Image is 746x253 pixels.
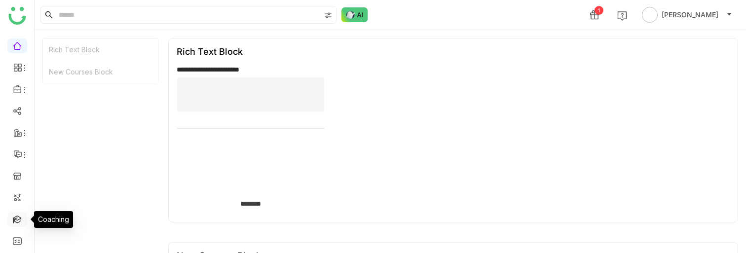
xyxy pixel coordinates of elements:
button: [PERSON_NAME] [640,7,734,23]
span: [PERSON_NAME] [662,9,718,20]
div: New Courses Block [43,61,158,83]
div: Rich Text Block [177,46,243,57]
img: help.svg [617,11,627,21]
img: 68e4d0591036bc4420a2eb13 [177,77,325,196]
div: Rich Text Block [43,38,158,61]
div: 1 [595,6,603,15]
img: ask-buddy-normal.svg [341,7,368,22]
img: logo [8,7,26,25]
img: avatar [642,7,658,23]
img: search-type.svg [324,11,332,19]
div: Coaching [34,211,73,228]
